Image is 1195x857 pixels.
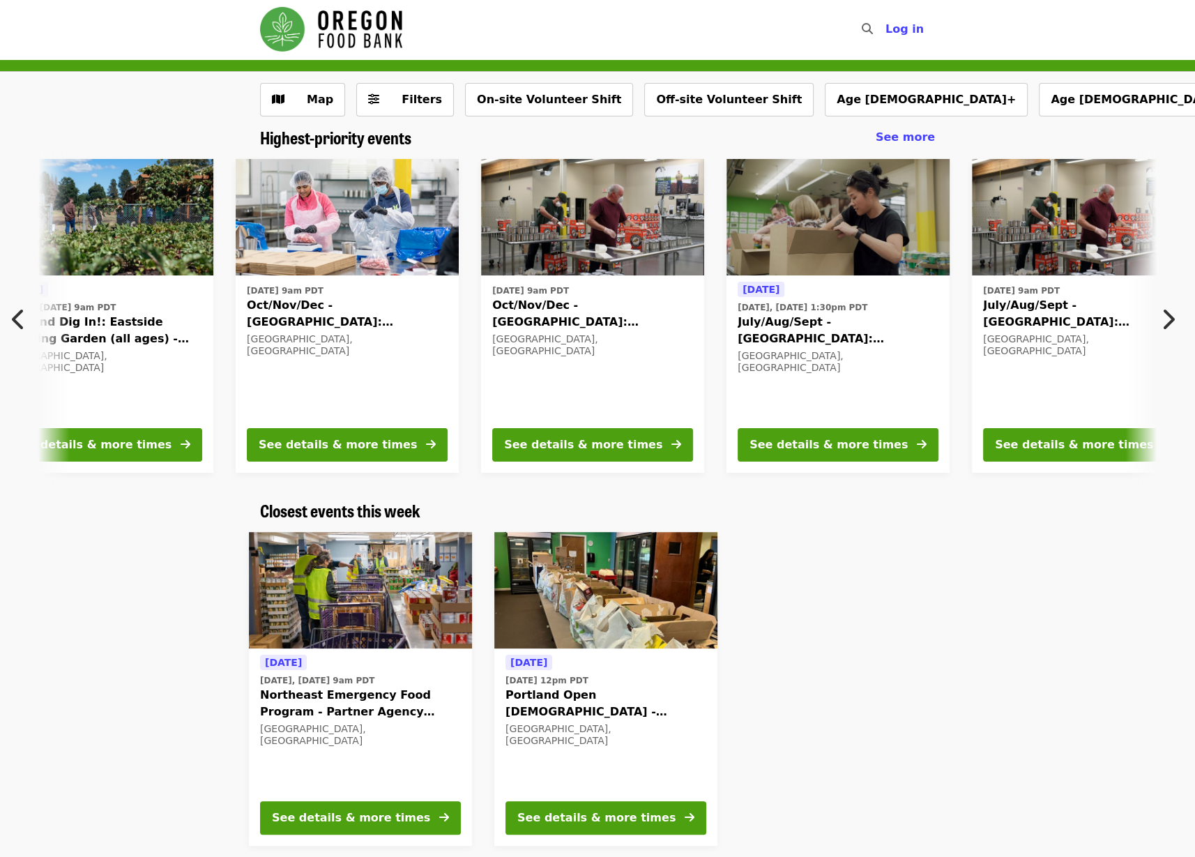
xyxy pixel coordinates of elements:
button: On-site Volunteer Shift [465,83,633,116]
button: Show map view [260,83,345,116]
i: arrow-right icon [439,811,449,824]
div: [GEOGRAPHIC_DATA], [GEOGRAPHIC_DATA] [1,350,202,374]
span: Highest-priority events [260,125,411,149]
div: [GEOGRAPHIC_DATA], [GEOGRAPHIC_DATA] [983,333,1184,357]
button: Off-site Volunteer Shift [644,83,814,116]
i: arrow-right icon [917,438,927,451]
img: Oct/Nov/Dec - Beaverton: Repack/Sort (age 10+) organized by Oregon Food Bank [236,159,459,276]
div: See details & more times [749,437,908,453]
span: July/Aug/Sept - [GEOGRAPHIC_DATA]: Repack/Sort (age [DEMOGRAPHIC_DATA]+) [738,314,938,347]
img: July/Aug/Sept - Portland: Repack/Sort (age 16+) organized by Oregon Food Bank [972,159,1195,276]
img: Portland Open Bible - Partner Agency Support (16+) organized by Oregon Food Bank [494,532,717,649]
span: Oct/Nov/Dec - [GEOGRAPHIC_DATA]: Repack/Sort (age [DEMOGRAPHIC_DATA]+) [492,297,693,331]
div: See details & more times [259,437,417,453]
a: Highest-priority events [260,128,411,148]
time: [DATE] 12pm PDT [505,674,588,687]
i: arrow-right icon [671,438,681,451]
time: [DATE] 9am PDT [983,285,1060,297]
i: map icon [272,93,284,106]
span: Portland Dig In!: Eastside Learning Garden (all ages) - Aug/Sept/Oct [1,314,202,347]
a: See details for "July/Aug/Sept - Portland: Repack/Sort (age 8+)" [726,159,950,473]
span: [DATE] [265,657,302,668]
span: Northeast Emergency Food Program - Partner Agency Support [260,687,461,720]
button: See details & more times [492,428,693,462]
span: See more [876,130,935,144]
div: [GEOGRAPHIC_DATA], [GEOGRAPHIC_DATA] [492,333,693,357]
time: [DATE], [DATE] 1:30pm PDT [738,301,867,314]
i: sliders-h icon [368,93,379,106]
a: See details for "Oct/Nov/Dec - Beaverton: Repack/Sort (age 10+)" [236,159,459,473]
a: See details for "Northeast Emergency Food Program - Partner Agency Support" [249,532,472,846]
span: Log in [885,22,924,36]
i: chevron-right icon [1161,306,1175,333]
a: See more [876,129,935,146]
i: arrow-right icon [685,811,694,824]
button: See details & more times [983,428,1184,462]
span: Map [307,93,333,106]
div: See details & more times [517,810,676,826]
a: Closest events this week [260,501,420,521]
button: See details & more times [505,801,706,835]
div: [GEOGRAPHIC_DATA], [GEOGRAPHIC_DATA] [247,333,448,357]
button: Log in [874,15,935,43]
button: See details & more times [738,428,938,462]
span: [DATE] [510,657,547,668]
input: Search [881,13,892,46]
i: chevron-left icon [12,306,26,333]
button: Next item [1149,300,1195,339]
a: See details for "July/Aug/Sept - Portland: Repack/Sort (age 16+)" [972,159,1195,473]
div: [GEOGRAPHIC_DATA], [GEOGRAPHIC_DATA] [738,350,938,374]
img: Oregon Food Bank - Home [260,7,402,52]
button: See details & more times [247,428,448,462]
div: See details & more times [504,437,662,453]
button: Filters (0 selected) [356,83,454,116]
time: [DATE] 9am PDT [492,285,569,297]
a: See details for "Portland Open Bible - Partner Agency Support (16+)" [494,532,717,846]
i: arrow-right icon [181,438,190,451]
a: See details for "Oct/Nov/Dec - Portland: Repack/Sort (age 16+)" [481,159,704,473]
div: [GEOGRAPHIC_DATA], [GEOGRAPHIC_DATA] [260,723,461,747]
img: Oct/Nov/Dec - Portland: Repack/Sort (age 16+) organized by Oregon Food Bank [481,159,704,276]
time: [DATE], [DATE] 9am PDT [260,674,374,687]
span: July/Aug/Sept - [GEOGRAPHIC_DATA]: Repack/Sort (age [DEMOGRAPHIC_DATA]+) [983,297,1184,331]
button: See details & more times [1,428,202,462]
span: Closest events this week [260,498,420,522]
i: search icon [862,22,873,36]
span: [DATE] [743,284,779,295]
button: Age [DEMOGRAPHIC_DATA]+ [825,83,1028,116]
div: Closest events this week [249,501,946,521]
div: Highest-priority events [249,128,946,148]
div: See details & more times [995,437,1153,453]
button: See details & more times [260,801,461,835]
div: See details & more times [13,437,172,453]
time: [DATE] 9am PDT [247,285,324,297]
span: Portland Open [DEMOGRAPHIC_DATA] - Partner Agency Support (16+) [505,687,706,720]
span: Filters [402,93,442,106]
div: See details & more times [272,810,430,826]
img: Northeast Emergency Food Program - Partner Agency Support organized by Oregon Food Bank [249,532,472,649]
i: arrow-right icon [426,438,436,451]
span: Oct/Nov/Dec - [GEOGRAPHIC_DATA]: Repack/Sort (age [DEMOGRAPHIC_DATA]+) [247,297,448,331]
img: July/Aug/Sept - Portland: Repack/Sort (age 8+) organized by Oregon Food Bank [726,159,950,276]
div: [GEOGRAPHIC_DATA], [GEOGRAPHIC_DATA] [505,723,706,747]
